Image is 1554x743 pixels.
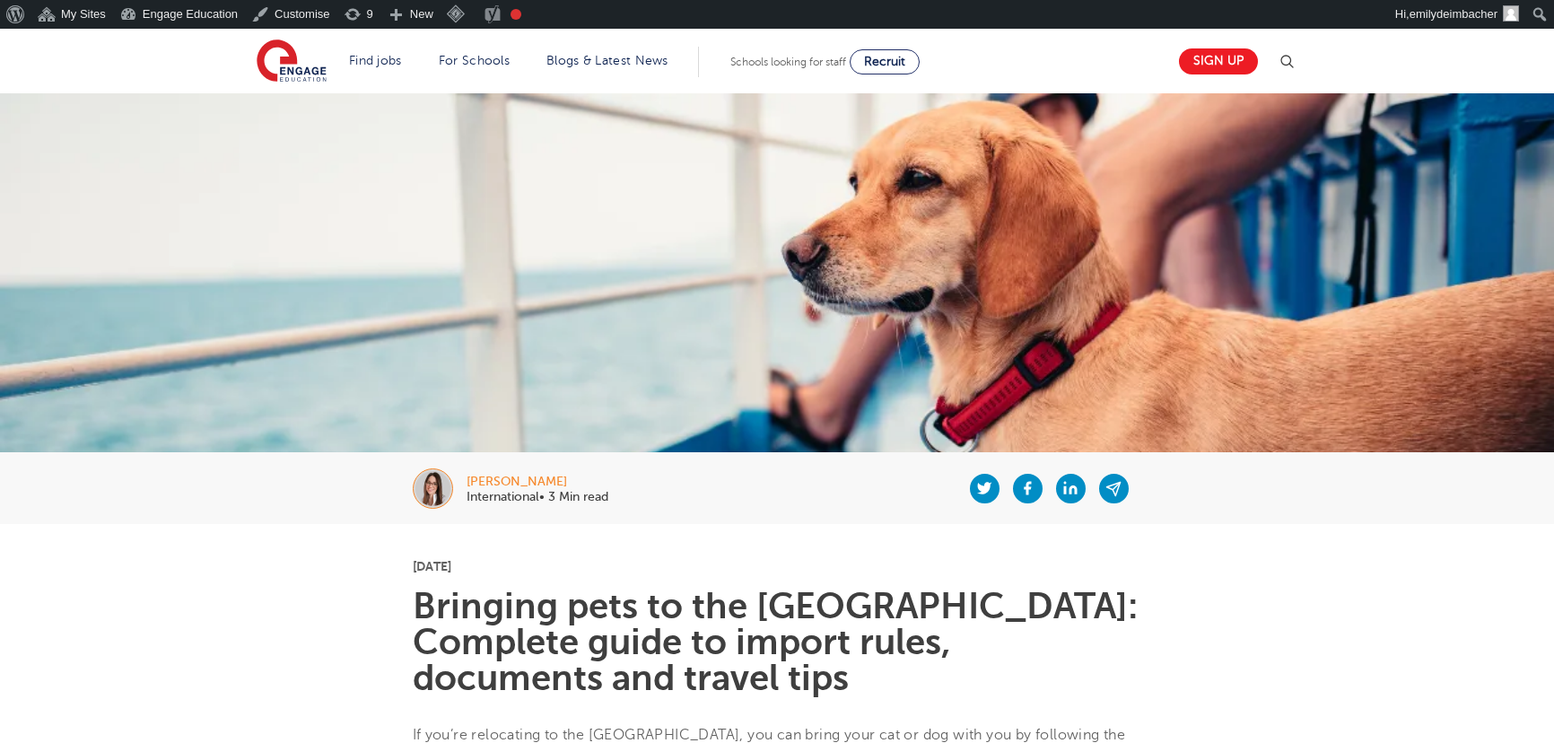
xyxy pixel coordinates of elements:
[439,54,510,67] a: For Schools
[413,589,1142,696] h1: Bringing pets to the [GEOGRAPHIC_DATA]: Complete guide to import rules, documents and travel tips
[467,491,608,503] p: International• 3 Min read
[1410,7,1497,21] span: emilydeimbacher
[349,54,402,67] a: Find jobs
[467,476,608,488] div: [PERSON_NAME]
[546,54,668,67] a: Blogs & Latest News
[1179,48,1258,74] a: Sign up
[511,9,521,20] div: Focus keyphrase not set
[413,560,1142,573] p: [DATE]
[864,55,905,68] span: Recruit
[850,49,920,74] a: Recruit
[730,56,846,68] span: Schools looking for staff
[257,39,327,84] img: Engage Education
